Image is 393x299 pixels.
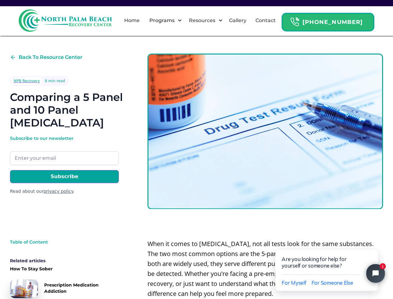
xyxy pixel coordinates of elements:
[14,78,40,84] div: NPB Recovery
[44,282,110,294] div: Prescription Medication Addiction
[10,258,110,264] div: Related articles
[10,54,82,61] a: Back To Resource Center
[10,151,119,165] input: Enter your email
[302,19,363,26] strong: [PHONE_NUMBER]
[120,11,143,31] a: Home
[44,189,73,194] a: privacy policy
[184,11,224,31] div: Resources
[252,11,279,31] a: Contact
[290,17,299,27] img: Header Calendar Icons
[10,279,110,298] a: Prescription Medication Addiction
[10,135,119,195] form: Email Form
[148,17,176,24] div: Programs
[45,78,65,84] div: 8 min read
[187,17,217,24] div: Resources
[10,91,128,129] h1: Comparing a 5 Panel and 10 Panel [MEDICAL_DATA]
[10,170,119,183] input: Subscribe
[147,239,383,299] p: When it comes to [MEDICAL_DATA], not all tests look for the same substances. The two most common ...
[144,11,184,31] div: Programs
[282,10,374,31] a: Header Calendar Icons[PHONE_NUMBER]
[19,54,82,61] div: Back To Resource Center
[10,266,53,272] div: How To Stay Sober
[10,239,110,245] div: Table of Content
[225,11,250,31] a: Gallery
[262,230,393,299] iframe: Tidio Chat
[10,266,110,273] a: How To Stay Sober
[10,188,119,195] div: Read about our .
[10,135,119,141] div: Subscribe to our newsletter
[11,77,42,85] a: NPB Recovery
